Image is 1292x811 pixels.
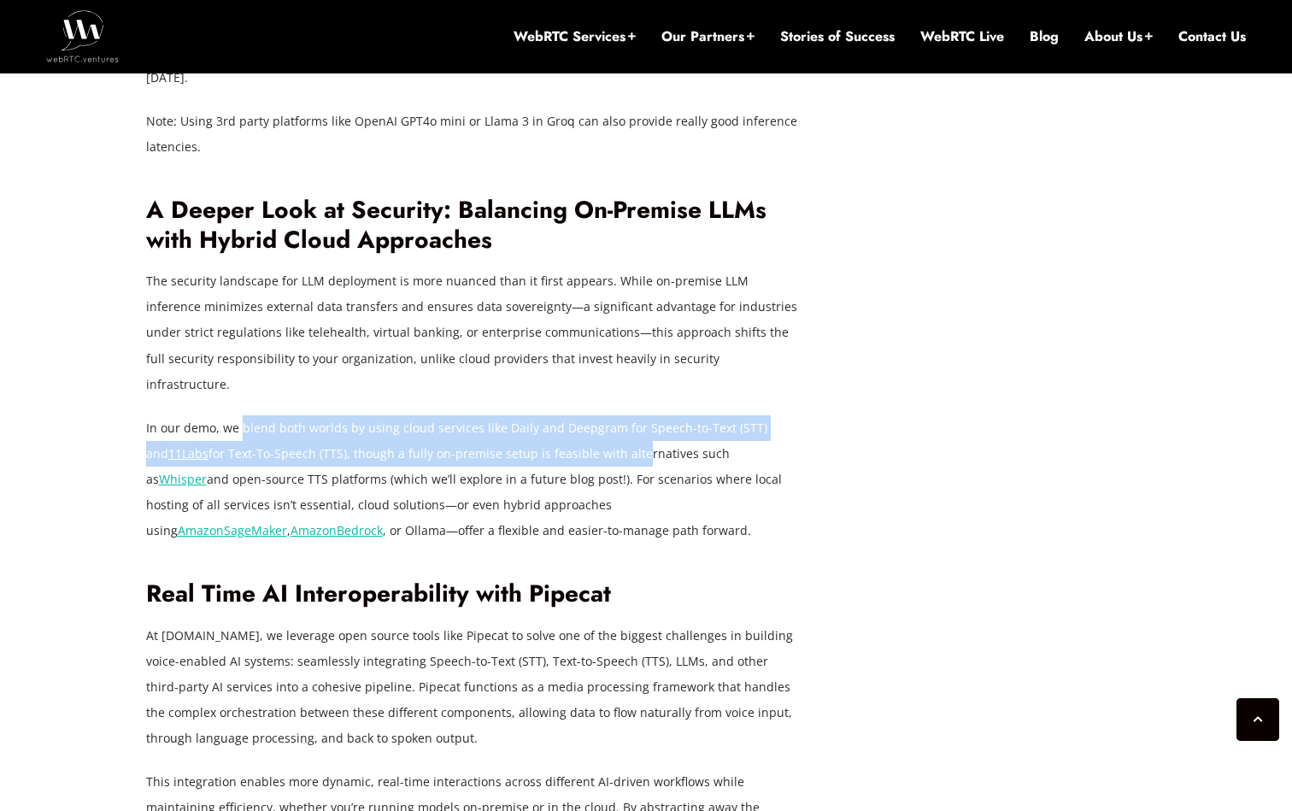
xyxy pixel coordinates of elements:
a: Blog [1030,27,1059,46]
a: Whisper [159,471,207,487]
p: In our demo, we blend both worlds by using cloud services like Daily and Deepgram for Speech-to-T... [146,415,804,544]
h2: Real Time AI Interoperability with Pipecat [146,579,804,609]
a: 11Labs [168,445,208,461]
a: Amazon [178,522,224,538]
p: At [DOMAIN_NAME], we leverage open source tools like Pipecat to solve one of the biggest challeng... [146,623,804,751]
p: Note: Using 3rd party platforms like OpenAI GPT4o mini or Llama 3 in Groq can also provide really... [146,109,804,160]
a: Stories of Success [780,27,895,46]
h2: A Deeper Look at Security: Balancing On-Premise LLMs with Hybrid Cloud Approaches [146,196,804,255]
a: Amazon [291,522,337,538]
a: About Us [1084,27,1153,46]
a: WebRTC Live [920,27,1004,46]
a: Bedrock [337,522,383,538]
a: Contact Us [1178,27,1246,46]
img: WebRTC.ventures [46,10,119,62]
a: Our Partners [661,27,755,46]
p: The security landscape for LLM deployment is more nuanced than it first appears. While on-premise... [146,268,804,397]
a: SageMaker [224,522,287,538]
a: WebRTC Services [514,27,636,46]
